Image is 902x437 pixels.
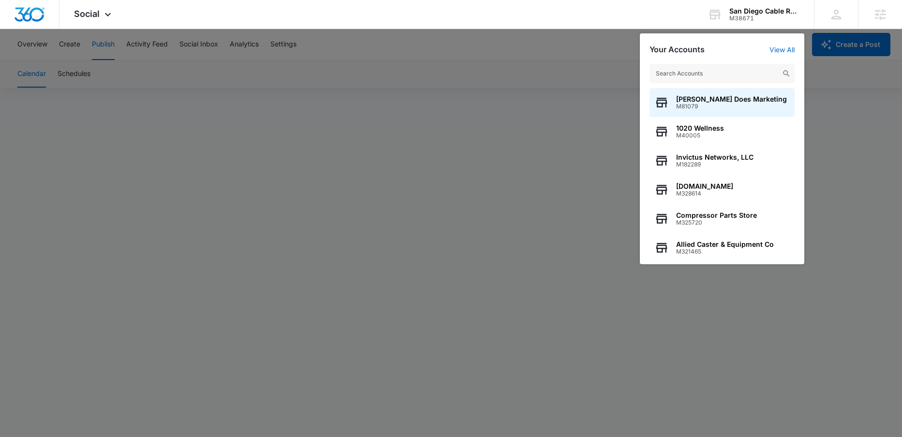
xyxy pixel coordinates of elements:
span: 1020 Wellness [676,124,724,132]
span: [PERSON_NAME] Does Marketing [676,95,787,103]
span: Compressor Parts Store [676,211,757,219]
button: [DOMAIN_NAME]M328614 [650,175,795,204]
button: 1020 WellnessM40005 [650,117,795,146]
button: Invictus Networks, LLCM182289 [650,146,795,175]
button: Compressor Parts StoreM325720 [650,204,795,233]
span: Invictus Networks, LLC [676,153,754,161]
span: M182289 [676,161,754,168]
button: Allied Caster & Equipment CoM321465 [650,233,795,262]
h2: Your Accounts [650,45,705,54]
span: M325720 [676,219,757,226]
div: account id [729,15,800,22]
a: View All [769,45,795,54]
span: M328614 [676,190,733,197]
span: M81079 [676,103,787,110]
span: Allied Caster & Equipment Co [676,241,774,248]
span: Social [74,9,100,19]
span: M40005 [676,132,724,139]
span: [DOMAIN_NAME] [676,182,733,190]
div: account name [729,7,800,15]
span: M321465 [676,248,774,255]
button: [PERSON_NAME] Does MarketingM81079 [650,88,795,117]
input: Search Accounts [650,64,795,83]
